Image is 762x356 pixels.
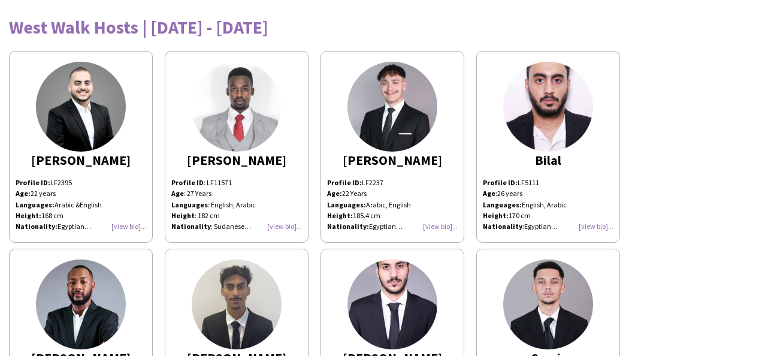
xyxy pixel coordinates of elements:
[327,211,353,220] strong: Height:
[327,188,458,232] p: 22 Years Arabic, English 185.4 cm Egyptian
[483,177,613,188] p: LF5111
[483,189,495,198] b: Age
[16,155,146,165] div: [PERSON_NAME]
[327,200,366,209] strong: Languages:
[16,222,58,231] b: Nationality:
[483,222,524,231] span: :
[41,211,63,220] span: 168 cm
[524,222,558,231] span: Egyptian
[327,189,342,198] strong: Age:
[211,222,251,231] span: : Sudanese
[36,62,126,152] img: thumb-6620e5d822dac.jpeg
[483,200,522,209] strong: Languages:
[483,178,518,187] strong: Profile ID:
[16,211,41,220] b: Height:
[347,62,437,152] img: thumb-6637379c67559.jpeg
[184,189,211,198] span: : 27 Years
[171,177,302,221] p: : LF11571 : English, Arabic : 182 cm
[327,155,458,165] div: [PERSON_NAME]
[171,211,195,220] strong: Height
[483,222,522,231] b: Nationality
[16,188,146,199] div: 22 years
[16,200,146,210] div: Arabic &English
[171,178,204,187] strong: Profile ID
[9,18,753,36] div: West Walk Hosts | [DATE] - [DATE]
[483,200,613,221] p: English, Arabic 170 cm
[503,260,593,349] img: thumb-913090cf-124b-4d44-83f1-19fcfc7d1554.jpg
[192,62,282,152] img: thumb-66c48272d5ea5.jpeg
[347,260,437,349] img: thumb-54073f10-5bee-48fd-848d-6df4be37a33f.jpg
[192,260,282,349] img: thumb-66e8659055708.jpeg
[483,211,509,220] strong: Height:
[171,189,184,198] b: Age
[171,222,211,231] b: Nationality
[503,62,593,152] img: thumb-166344793663263380b7e36.jpg
[16,200,55,209] b: Languages:
[483,189,497,198] span: :
[16,189,31,198] b: Age:
[171,155,302,165] div: [PERSON_NAME]
[16,221,146,232] div: Egyptian
[36,260,126,349] img: thumb-66276c674533d.jpeg
[16,178,50,187] b: Profile ID:
[327,222,369,231] strong: Nationality:
[483,155,613,165] div: Bilal
[497,189,522,198] span: 26 years
[327,177,458,188] p: LF2237
[16,177,146,232] div: LF2395
[327,178,362,187] strong: Profile ID:
[171,200,208,209] strong: Languages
